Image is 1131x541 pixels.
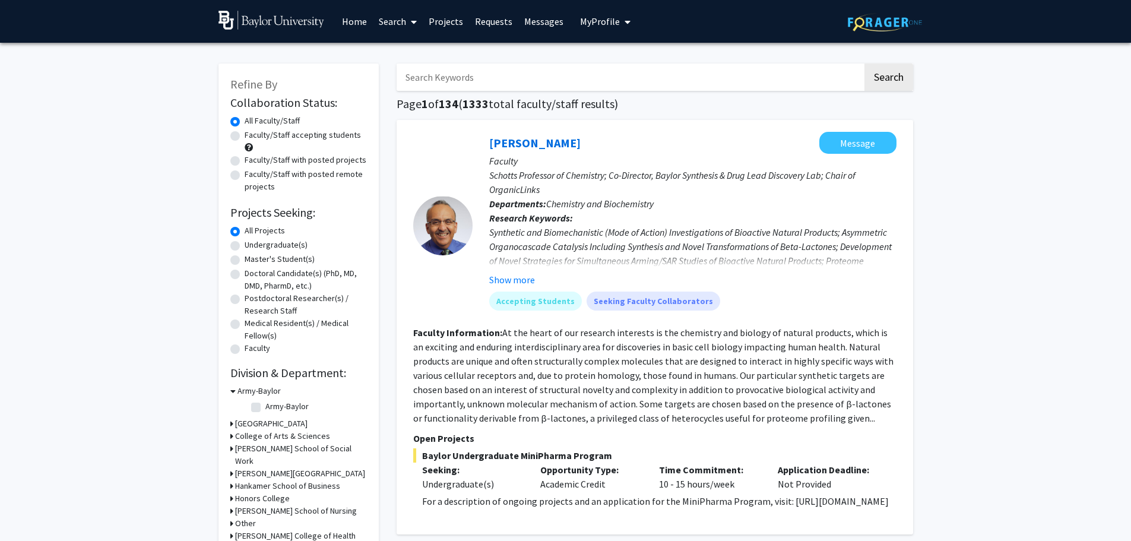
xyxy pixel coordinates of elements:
label: Faculty/Staff with posted projects [245,154,366,166]
span: 134 [439,96,458,111]
span: Baylor Undergraduate MiniPharma Program [413,448,896,463]
a: Requests [469,1,518,42]
h3: College of Arts & Sciences [235,430,330,442]
button: Search [864,64,913,91]
a: Home [336,1,373,42]
label: Master's Student(s) [245,253,315,265]
p: Application Deadline: [778,463,879,477]
b: Research Keywords: [489,212,573,224]
h3: Army-Baylor [237,385,281,397]
img: Baylor University Logo [218,11,325,30]
h3: Other [235,517,256,530]
h3: Honors College [235,492,290,505]
iframe: Chat [9,488,50,532]
label: Undergraduate(s) [245,239,308,251]
label: All Projects [245,224,285,237]
span: Refine By [230,77,277,91]
h2: Collaboration Status: [230,96,367,110]
img: ForagerOne Logo [848,13,922,31]
label: Faculty/Staff accepting students [245,129,361,141]
span: 1 [422,96,428,111]
p: Seeking: [422,463,523,477]
a: Messages [518,1,569,42]
div: Not Provided [769,463,888,491]
div: Academic Credit [531,463,650,491]
label: Faculty [245,342,270,355]
span: Chemistry and Biochemistry [546,198,654,210]
p: Faculty [489,154,896,168]
p: Opportunity Type: [540,463,641,477]
a: [PERSON_NAME] [489,135,581,150]
label: Doctoral Candidate(s) (PhD, MD, DMD, PharmD, etc.) [245,267,367,292]
label: Medical Resident(s) / Medical Fellow(s) [245,317,367,342]
label: Army-Baylor [265,400,309,413]
div: 10 - 15 hours/week [650,463,769,491]
mat-chip: Seeking Faculty Collaborators [587,292,720,311]
mat-chip: Accepting Students [489,292,582,311]
h3: [PERSON_NAME] School of Social Work [235,442,367,467]
button: Message Daniel Romo [819,132,896,154]
button: Show more [489,273,535,287]
h2: Division & Department: [230,366,367,380]
b: Faculty Information: [413,327,502,338]
h2: Projects Seeking: [230,205,367,220]
h3: [GEOGRAPHIC_DATA] [235,417,308,430]
a: Search [373,1,423,42]
h3: [PERSON_NAME][GEOGRAPHIC_DATA] [235,467,365,480]
p: Schotts Professor of Chemistry; Co-Director, Baylor Synthesis & Drug Lead Discovery Lab; Chair of... [489,168,896,197]
div: Undergraduate(s) [422,477,523,491]
a: Projects [423,1,469,42]
h3: Hankamer School of Business [235,480,340,492]
p: Time Commitment: [659,463,760,477]
div: Synthetic and Biomechanistic (Mode of Action) Investigations of Bioactive Natural Products; Asymm... [489,225,896,282]
h1: Page of ( total faculty/staff results) [397,97,913,111]
label: Postdoctoral Researcher(s) / Research Staff [245,292,367,317]
span: 1333 [462,96,489,111]
b: Departments: [489,198,546,210]
p: For a description of ongoing projects and an application for the MiniPharma Program, visit: [URL]... [422,494,896,508]
fg-read-more: At the heart of our research interests is the chemistry and biology of natural products, which is... [413,327,894,424]
span: My Profile [580,15,620,27]
h3: [PERSON_NAME] School of Nursing [235,505,357,517]
label: All Faculty/Staff [245,115,300,127]
label: Faculty/Staff with posted remote projects [245,168,367,193]
input: Search Keywords [397,64,863,91]
p: Open Projects [413,431,896,445]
